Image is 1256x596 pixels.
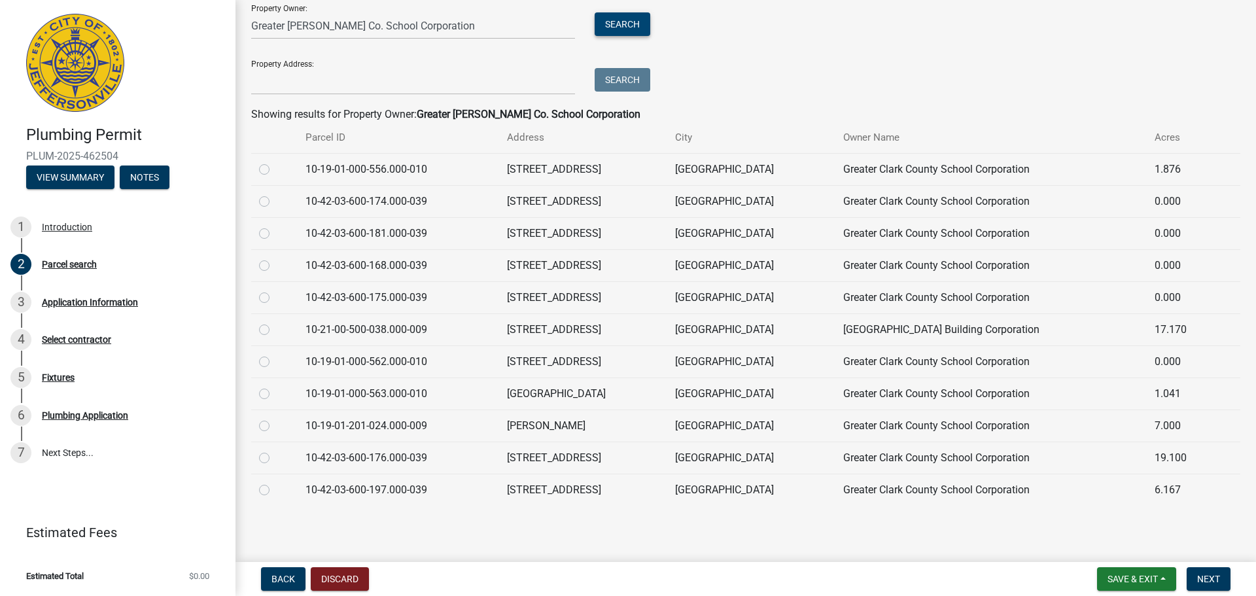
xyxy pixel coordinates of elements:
[1147,185,1217,217] td: 0.000
[499,185,667,217] td: [STREET_ADDRESS]
[10,405,31,426] div: 6
[261,567,305,591] button: Back
[298,122,500,153] th: Parcel ID
[835,153,1147,185] td: Greater Clark County School Corporation
[1097,567,1176,591] button: Save & Exit
[1147,281,1217,313] td: 0.000
[595,68,650,92] button: Search
[835,377,1147,410] td: Greater Clark County School Corporation
[298,153,500,185] td: 10-19-01-000-556.000-010
[1147,410,1217,442] td: 7.000
[835,249,1147,281] td: Greater Clark County School Corporation
[1147,153,1217,185] td: 1.876
[499,313,667,345] td: [STREET_ADDRESS]
[835,410,1147,442] td: Greater Clark County School Corporation
[499,281,667,313] td: [STREET_ADDRESS]
[10,254,31,275] div: 2
[298,185,500,217] td: 10-42-03-600-174.000-039
[42,411,128,420] div: Plumbing Application
[311,567,369,591] button: Discard
[42,298,138,307] div: Application Information
[667,217,835,249] td: [GEOGRAPHIC_DATA]
[10,442,31,463] div: 7
[298,313,500,345] td: 10-21-00-500-038.000-009
[1187,567,1230,591] button: Next
[26,166,114,189] button: View Summary
[10,217,31,237] div: 1
[667,410,835,442] td: [GEOGRAPHIC_DATA]
[667,474,835,506] td: [GEOGRAPHIC_DATA]
[499,122,667,153] th: Address
[499,377,667,410] td: [GEOGRAPHIC_DATA]
[42,373,75,382] div: Fixtures
[271,574,295,584] span: Back
[667,313,835,345] td: [GEOGRAPHIC_DATA]
[298,345,500,377] td: 10-19-01-000-562.000-010
[499,217,667,249] td: [STREET_ADDRESS]
[667,377,835,410] td: [GEOGRAPHIC_DATA]
[26,173,114,183] wm-modal-confirm: Summary
[667,281,835,313] td: [GEOGRAPHIC_DATA]
[499,442,667,474] td: [STREET_ADDRESS]
[26,572,84,580] span: Estimated Total
[298,377,500,410] td: 10-19-01-000-563.000-010
[835,217,1147,249] td: Greater Clark County School Corporation
[835,122,1147,153] th: Owner Name
[1147,442,1217,474] td: 19.100
[667,442,835,474] td: [GEOGRAPHIC_DATA]
[1147,377,1217,410] td: 1.041
[1147,474,1217,506] td: 6.167
[667,185,835,217] td: [GEOGRAPHIC_DATA]
[1147,217,1217,249] td: 0.000
[499,153,667,185] td: [STREET_ADDRESS]
[835,313,1147,345] td: [GEOGRAPHIC_DATA] Building Corporation
[42,335,111,344] div: Select contractor
[835,345,1147,377] td: Greater Clark County School Corporation
[251,107,1240,122] div: Showing results for Property Owner:
[189,572,209,580] span: $0.00
[10,519,215,546] a: Estimated Fees
[835,185,1147,217] td: Greater Clark County School Corporation
[1147,313,1217,345] td: 17.170
[10,292,31,313] div: 3
[595,12,650,36] button: Search
[1147,122,1217,153] th: Acres
[120,166,169,189] button: Notes
[298,249,500,281] td: 10-42-03-600-168.000-039
[667,249,835,281] td: [GEOGRAPHIC_DATA]
[298,217,500,249] td: 10-42-03-600-181.000-039
[835,442,1147,474] td: Greater Clark County School Corporation
[667,345,835,377] td: [GEOGRAPHIC_DATA]
[417,108,640,120] strong: Greater [PERSON_NAME] Co. School Corporation
[26,126,225,145] h4: Plumbing Permit
[499,249,667,281] td: [STREET_ADDRESS]
[26,14,124,112] img: City of Jeffersonville, Indiana
[1108,574,1158,584] span: Save & Exit
[26,150,209,162] span: PLUM-2025-462504
[1197,574,1220,584] span: Next
[1147,345,1217,377] td: 0.000
[667,153,835,185] td: [GEOGRAPHIC_DATA]
[298,474,500,506] td: 10-42-03-600-197.000-039
[42,260,97,269] div: Parcel search
[298,442,500,474] td: 10-42-03-600-176.000-039
[499,345,667,377] td: [STREET_ADDRESS]
[10,329,31,350] div: 4
[499,410,667,442] td: [PERSON_NAME]
[42,222,92,232] div: Introduction
[499,474,667,506] td: [STREET_ADDRESS]
[667,122,835,153] th: City
[835,281,1147,313] td: Greater Clark County School Corporation
[1147,249,1217,281] td: 0.000
[120,173,169,183] wm-modal-confirm: Notes
[298,410,500,442] td: 10-19-01-201-024.000-009
[10,367,31,388] div: 5
[835,474,1147,506] td: Greater Clark County School Corporation
[298,281,500,313] td: 10-42-03-600-175.000-039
